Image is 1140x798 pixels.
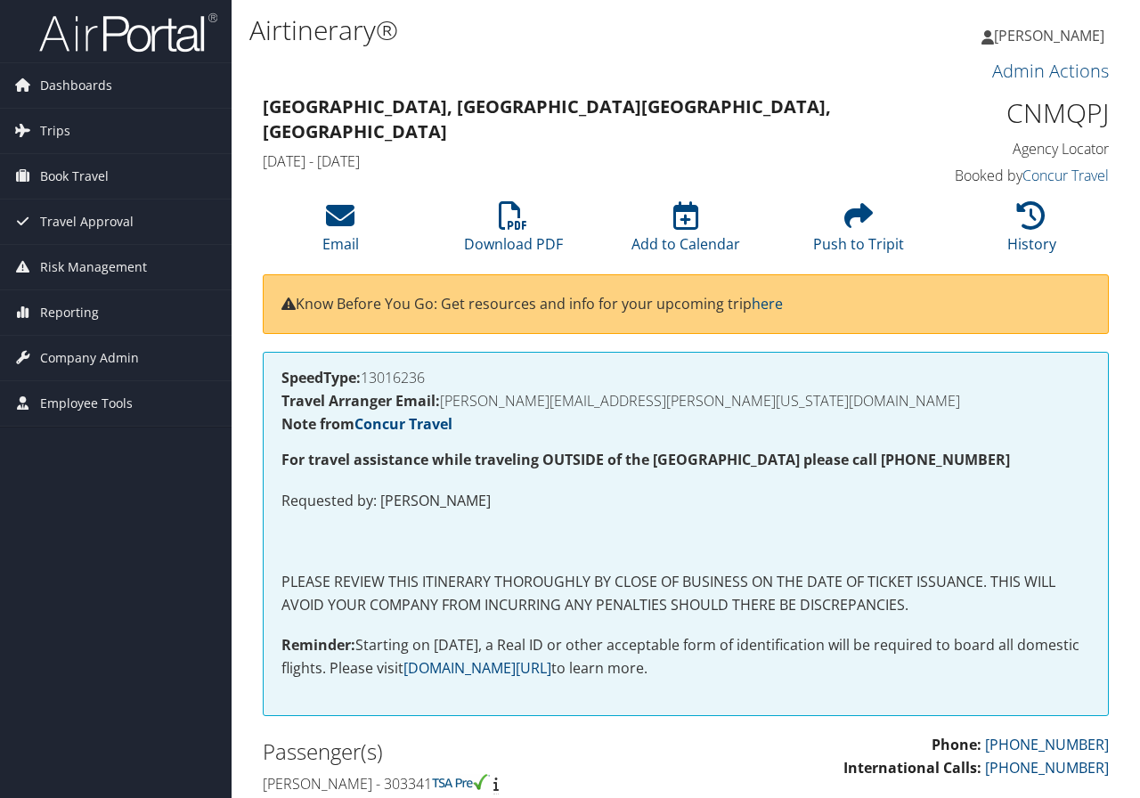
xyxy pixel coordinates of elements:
[40,109,70,153] span: Trips
[354,414,452,434] a: Concur Travel
[263,774,672,794] h4: [PERSON_NAME] - 303341
[464,211,563,254] a: Download PDF
[39,12,217,53] img: airportal-logo.png
[403,658,551,678] a: [DOMAIN_NAME][URL]
[917,94,1109,132] h1: CNMQPJ
[843,758,981,778] strong: International Calls:
[40,199,134,244] span: Travel Approval
[932,735,981,754] strong: Phone:
[40,290,99,335] span: Reporting
[40,63,112,108] span: Dashboards
[1007,211,1056,254] a: History
[322,211,359,254] a: Email
[281,414,452,434] strong: Note from
[813,211,904,254] a: Push to Tripit
[985,758,1109,778] a: [PHONE_NUMBER]
[992,59,1109,83] a: Admin Actions
[281,634,1090,680] p: Starting on [DATE], a Real ID or other acceptable form of identification will be required to boar...
[281,490,1090,513] p: Requested by: [PERSON_NAME]
[40,245,147,289] span: Risk Management
[281,394,1090,408] h4: [PERSON_NAME][EMAIL_ADDRESS][PERSON_NAME][US_STATE][DOMAIN_NAME]
[985,735,1109,754] a: [PHONE_NUMBER]
[981,9,1122,62] a: [PERSON_NAME]
[752,294,783,313] a: here
[263,94,831,143] strong: [GEOGRAPHIC_DATA], [GEOGRAPHIC_DATA] [GEOGRAPHIC_DATA], [GEOGRAPHIC_DATA]
[281,571,1090,616] p: PLEASE REVIEW THIS ITINERARY THOROUGHLY BY CLOSE OF BUSINESS ON THE DATE OF TICKET ISSUANCE. THIS...
[281,635,355,655] strong: Reminder:
[432,774,490,790] img: tsa-precheck.png
[281,293,1090,316] p: Know Before You Go: Get resources and info for your upcoming trip
[917,139,1109,159] h4: Agency Locator
[40,336,139,380] span: Company Admin
[631,211,740,254] a: Add to Calendar
[994,26,1104,45] span: [PERSON_NAME]
[281,370,1090,385] h4: 13016236
[249,12,831,49] h1: Airtinerary®
[263,151,891,171] h4: [DATE] - [DATE]
[281,450,1010,469] strong: For travel assistance while traveling OUTSIDE of the [GEOGRAPHIC_DATA] please call [PHONE_NUMBER]
[281,391,440,411] strong: Travel Arranger Email:
[40,154,109,199] span: Book Travel
[263,737,672,767] h2: Passenger(s)
[1022,166,1109,185] a: Concur Travel
[40,381,133,426] span: Employee Tools
[281,368,361,387] strong: SpeedType:
[917,166,1109,185] h4: Booked by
